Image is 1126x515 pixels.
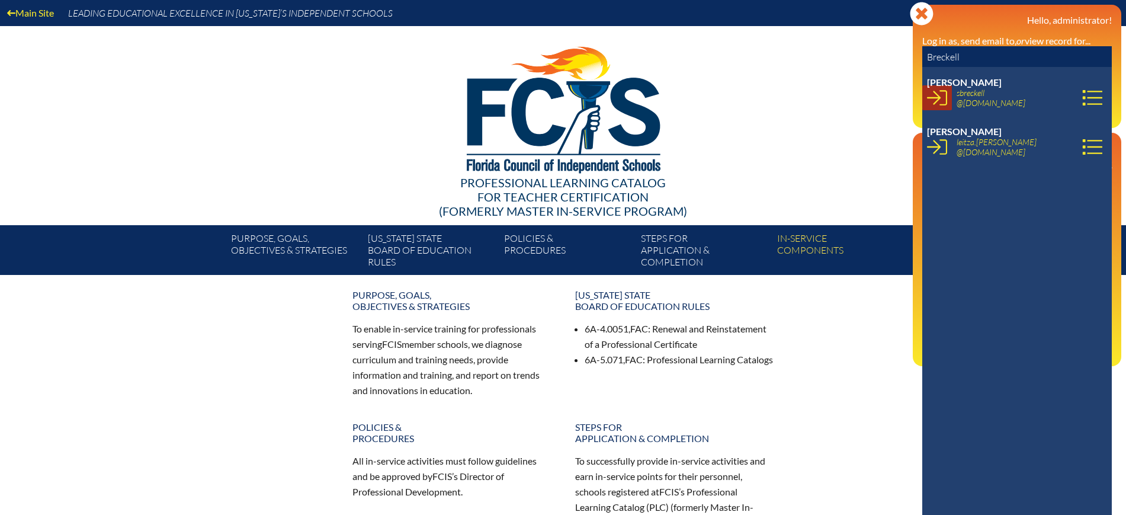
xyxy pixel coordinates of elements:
span: FAC [630,323,648,334]
a: Policies &Procedures [345,417,559,449]
span: FCIS [432,471,452,482]
i: or [1016,35,1025,46]
span: [PERSON_NAME] [927,126,1002,137]
label: Log in as, send email to, view record for... [922,35,1090,46]
li: 6A-4.0051, : Renewal and Reinstatement of a Professional Certificate [585,321,774,352]
svg: Log out [1102,347,1112,356]
a: PLC Coordinator [US_STATE] Council of Independent Schools since [DATE] [918,247,1105,286]
a: sbreckell@[DOMAIN_NAME] [952,85,1030,110]
a: Main Site [2,5,59,21]
p: To enable in-service training for professionals serving member schools, we diagnose curriculum an... [352,321,551,398]
img: FCISlogo221.eps [441,26,685,188]
h3: Hello, administrator! [922,14,1112,25]
a: User infoReports [918,95,969,111]
span: FCIS [659,486,679,497]
a: Purpose, goals,objectives & strategies [226,230,362,275]
a: In-servicecomponents [772,230,909,275]
a: leitza.[PERSON_NAME]@[DOMAIN_NAME] [952,135,1041,159]
a: User infoEE Control Panel [918,75,1008,91]
span: FAC [625,354,643,365]
a: Email passwordEmail &password [918,183,967,222]
li: 6A-5.071, : Professional Learning Catalogs [585,352,774,367]
svg: Close [910,2,933,25]
a: Director of Professional Development [US_STATE] Council of Independent Schools since [DATE] [918,290,1105,329]
p: All in-service activities must follow guidelines and be approved by ’s Director of Professional D... [352,453,551,500]
span: PLC [649,501,666,513]
a: Steps forapplication & completion [636,230,772,275]
a: Policies &Procedures [499,230,636,275]
span: FCIS [382,338,402,350]
span: [PERSON_NAME] [927,76,1002,88]
a: [US_STATE] StateBoard of Education rules [568,284,781,316]
span: for Teacher Certification [477,190,649,204]
a: [US_STATE] StateBoard of Education rules [363,230,499,275]
div: Professional Learning Catalog (formerly Master In-service Program) [222,175,904,218]
a: Purpose, goals,objectives & strategies [345,284,559,316]
a: Steps forapplication & completion [568,417,781,449]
